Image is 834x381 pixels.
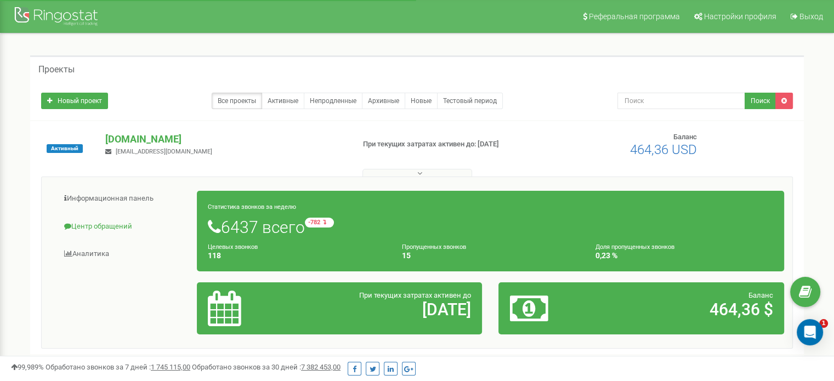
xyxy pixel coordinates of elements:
a: Непродленные [304,93,362,109]
small: Доля пропущенных звонков [595,243,674,251]
span: Обработано звонков за 30 дней : [192,363,341,371]
span: Баланс [673,133,697,141]
span: Настройки профиля [704,12,776,21]
span: [EMAIL_ADDRESS][DOMAIN_NAME] [116,148,212,155]
p: При текущих затратах активен до: [DATE] [363,139,538,150]
span: 464,36 USD [630,142,697,157]
small: Статистика звонков за неделю [208,203,296,211]
small: Пропущенных звонков [402,243,466,251]
span: 99,989% [11,363,44,371]
button: Поиск [745,93,776,109]
span: Обработано звонков за 7 дней : [46,363,190,371]
u: 7 382 453,00 [301,363,341,371]
p: [DOMAIN_NAME] [105,132,345,146]
span: Баланс [748,291,773,299]
u: 1 745 115,00 [151,363,190,371]
a: Новый проект [41,93,108,109]
h2: [DATE] [301,300,471,319]
span: При текущих затратах активен до [359,291,471,299]
h4: 15 [402,252,580,260]
a: Информационная панель [50,185,197,212]
span: 1 [819,319,828,328]
small: -782 [305,218,334,228]
a: Тестовый период [437,93,503,109]
h2: 464,36 $ [603,300,773,319]
a: Аналитика [50,241,197,268]
h5: Проекты [38,65,75,75]
small: Целевых звонков [208,243,258,251]
a: Новые [405,93,438,109]
h4: 0,23 % [595,252,773,260]
span: Активный [47,144,83,153]
div: Open Intercom Messenger [797,319,823,345]
a: Активные [262,93,304,109]
h4: 118 [208,252,385,260]
span: Реферальная программа [589,12,680,21]
span: Выход [799,12,823,21]
input: Поиск [617,93,745,109]
a: Центр обращений [50,213,197,240]
a: Архивные [362,93,405,109]
a: Все проекты [212,93,262,109]
h1: 6437 всего [208,218,773,236]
